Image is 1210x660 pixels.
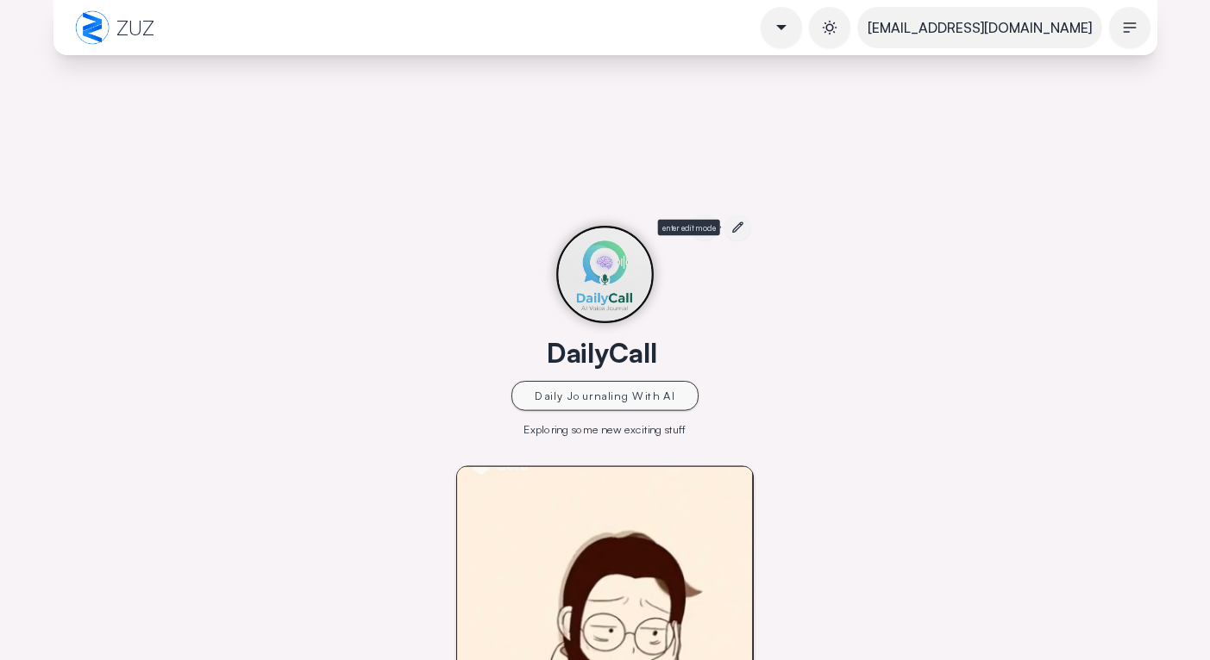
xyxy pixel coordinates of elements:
img: zuz-to-logo-DkA4Xalu.png [75,10,110,45]
div: Exploring some new exciting stuff [523,422,686,438]
a: [EMAIL_ADDRESS][DOMAIN_NAME] [857,7,1102,48]
img: user%2FlbEEN7tK3NckVscFP925XpO0yMa2%2Fpublic%2Fae109b6ad4a0bd9c1d889addc621523eacfab228-899965.jpeg [556,226,654,323]
div: DailyCall [547,334,657,370]
span: ZUZ [116,14,154,41]
div: Daily Journaling With AI [535,388,676,403]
